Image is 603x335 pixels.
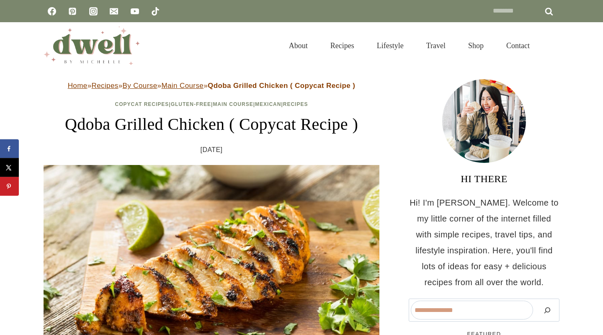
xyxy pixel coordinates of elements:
a: Contact [495,31,541,60]
a: Facebook [44,3,60,20]
a: Shop [457,31,495,60]
a: Recipes [319,31,366,60]
a: Home [68,82,88,90]
a: About [278,31,319,60]
p: Hi! I'm [PERSON_NAME]. Welcome to my little corner of the internet filled with simple recipes, tr... [409,195,559,290]
button: View Search Form [545,39,559,53]
nav: Primary Navigation [278,31,541,60]
strong: Qdoba Grilled Chicken ( Copycat Recipe ) [208,82,355,90]
a: Instagram [85,3,102,20]
h1: Qdoba Grilled Chicken ( Copycat Recipe ) [44,112,379,137]
a: Mexican [255,101,281,107]
a: Email [106,3,122,20]
a: Lifestyle [366,31,415,60]
span: » » » » [68,82,356,90]
button: Search [537,301,557,320]
a: Main Course [161,82,204,90]
span: | | | | [115,101,308,107]
a: Pinterest [64,3,81,20]
a: Main Course [213,101,253,107]
a: TikTok [147,3,164,20]
h3: HI THERE [409,171,559,186]
a: Gluten-Free [171,101,211,107]
a: Travel [415,31,457,60]
a: Recipes [283,101,308,107]
time: [DATE] [201,144,223,156]
a: YouTube [126,3,143,20]
a: Copycat Recipes [115,101,169,107]
img: DWELL by michelle [44,26,140,65]
a: Recipes [91,82,118,90]
a: By Course [123,82,157,90]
